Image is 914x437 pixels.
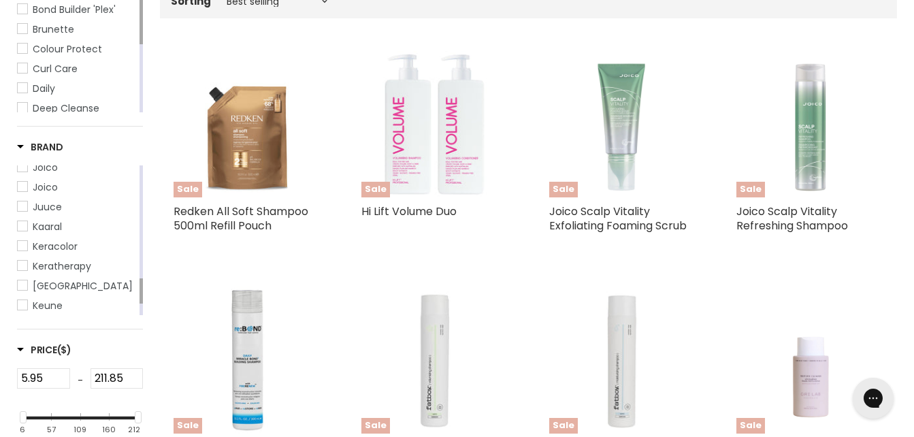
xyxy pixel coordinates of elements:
[549,204,687,233] a: Joico Scalp Vitality Exfoliating Foaming Scrub
[17,22,137,37] a: Brunette
[102,425,116,434] div: 160
[549,287,696,434] a: Fatboy Moisturising ShampooSale
[17,199,137,214] a: Juuce
[47,425,56,434] div: 57
[549,287,696,434] img: Fatboy Moisturising Shampoo
[17,160,137,175] a: Joico
[33,82,55,95] span: Daily
[17,278,137,293] a: Keratin Complex
[549,418,578,434] span: Sale
[33,279,133,293] span: [GEOGRAPHIC_DATA]
[57,343,71,357] span: ($)
[33,200,62,214] span: Juuce
[33,259,91,273] span: Keratherapy
[33,180,58,194] span: Joico
[361,51,508,198] img: Hi Lift Volume Duo
[33,42,102,56] span: Colour Protect
[736,204,848,233] a: Joico Scalp Vitality Refreshing Shampoo
[17,298,137,313] a: Keune
[361,51,508,198] a: Hi Lift Volume DuoSale
[17,42,137,56] a: Colour Protect
[361,182,390,197] span: Sale
[736,418,765,434] span: Sale
[17,81,137,96] a: Daily
[74,425,86,434] div: 109
[33,161,58,174] span: Joico
[174,182,202,197] span: Sale
[549,182,578,197] span: Sale
[17,140,63,154] h3: Brand
[174,51,321,198] img: Redken All Soft Shampoo 500ml Refill Pouch
[736,287,883,434] a: ORI Lab Restore CleanseSale
[91,368,144,389] input: Max Price
[174,204,308,233] a: Redken All Soft Shampoo 500ml Refill Pouch
[17,239,137,254] a: Keracolor
[33,240,78,253] span: Keracolor
[549,51,696,198] img: Joico Scalp Vitality Exfoliating Foaming Scrub
[33,62,78,76] span: Curl Care
[17,61,137,76] a: Curl Care
[736,182,765,197] span: Sale
[17,343,71,357] span: Price
[70,368,91,393] div: -
[17,219,137,234] a: Kaaral
[361,418,390,434] span: Sale
[33,299,63,312] span: Keune
[174,287,321,434] a: Re:Bond Daily Miracle Bond Building ShampooSale
[33,101,99,115] span: Deep Cleanse
[17,101,137,116] a: Deep Cleanse
[17,259,137,274] a: Keratherapy
[174,418,202,434] span: Sale
[128,425,140,434] div: 212
[17,368,70,389] input: Min Price
[17,2,137,17] a: Bond Builder 'Plex'
[174,287,321,434] img: Re:Bond Daily Miracle Bond Building Shampoo
[361,287,508,434] a: Fatboy Volumising ShampooSale
[20,425,25,434] div: 6
[736,51,883,198] a: Joico Scalp Vitality Refreshing ShampooSale
[736,51,883,198] img: Joico Scalp Vitality Refreshing Shampoo
[549,51,696,198] a: Joico Scalp Vitality Exfoliating Foaming ScrubSale
[174,51,321,198] a: Redken All Soft Shampoo 500ml Refill PouchSale
[846,373,900,423] iframe: Gorgias live chat messenger
[33,220,62,233] span: Kaaral
[17,180,137,195] a: Joico
[33,3,116,16] span: Bond Builder 'Plex'
[361,204,457,219] a: Hi Lift Volume Duo
[33,22,74,36] span: Brunette
[17,343,71,357] h3: Price($)
[361,287,508,434] img: Fatboy Volumising Shampoo
[751,287,869,434] img: ORI Lab Restore Cleanse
